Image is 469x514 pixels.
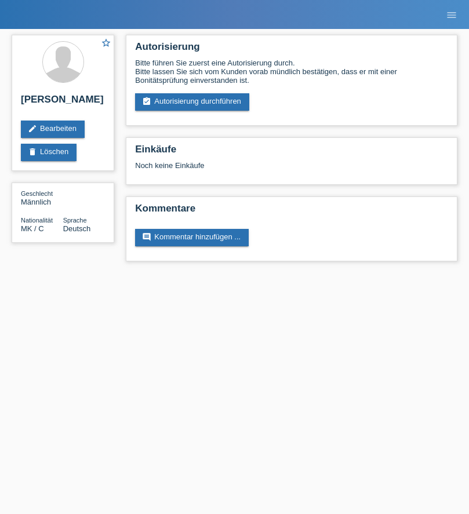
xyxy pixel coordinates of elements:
i: comment [142,232,151,242]
div: Männlich [21,189,63,206]
span: Nationalität [21,217,53,224]
div: Bitte führen Sie zuerst eine Autorisierung durch. Bitte lassen Sie sich vom Kunden vorab mündlich... [135,59,448,85]
h2: Autorisierung [135,41,448,59]
span: Sprache [63,217,87,224]
span: Mazedonien / C / 11.03.1998 [21,224,44,233]
i: delete [28,147,37,156]
i: star_border [101,38,111,48]
div: Noch keine Einkäufe [135,161,448,178]
span: Geschlecht [21,190,53,197]
h2: [PERSON_NAME] [21,94,105,111]
a: assignment_turned_inAutorisierung durchführen [135,93,249,111]
a: deleteLöschen [21,144,77,161]
i: menu [446,9,457,21]
h2: Einkäufe [135,144,448,161]
h2: Kommentare [135,203,448,220]
a: commentKommentar hinzufügen ... [135,229,249,246]
i: assignment_turned_in [142,97,151,106]
a: star_border [101,38,111,50]
a: editBearbeiten [21,121,85,138]
a: menu [440,11,463,18]
span: Deutsch [63,224,91,233]
i: edit [28,124,37,133]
